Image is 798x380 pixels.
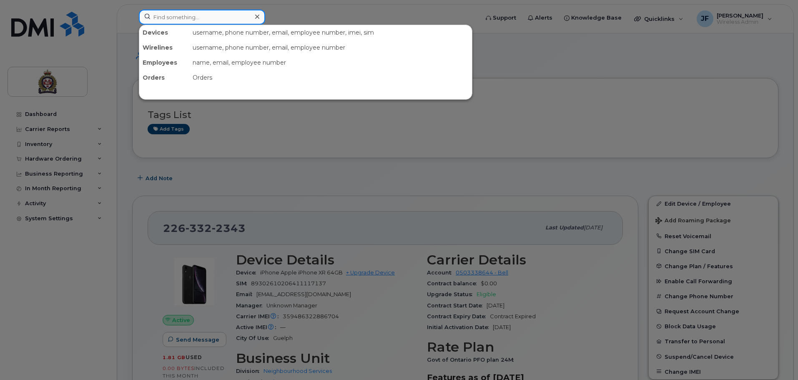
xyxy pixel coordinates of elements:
div: Wirelines [139,40,189,55]
div: Devices [139,25,189,40]
div: username, phone number, email, employee number [189,40,472,55]
div: name, email, employee number [189,55,472,70]
div: username, phone number, email, employee number, imei, sim [189,25,472,40]
div: Orders [189,70,472,85]
div: Employees [139,55,189,70]
div: Orders [139,70,189,85]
